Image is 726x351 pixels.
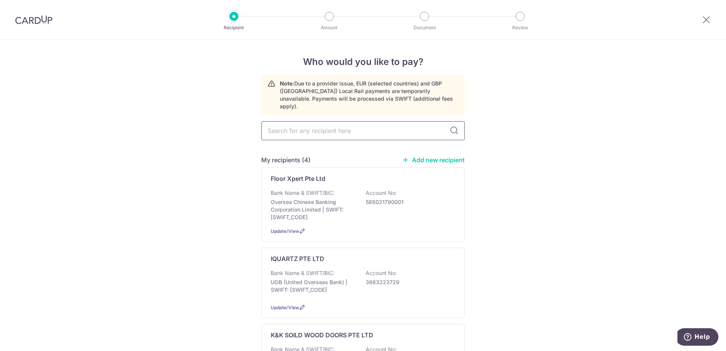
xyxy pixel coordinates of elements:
p: Account No: [366,269,397,277]
h5: My recipients (4) [261,155,311,164]
p: K&K SOILD WOOD DOORS PTE LTD [271,330,373,340]
a: Add new recipient [402,156,465,164]
input: Search for any recipient here [261,121,465,140]
p: Bank Name & SWIFT/BIC: [271,189,335,197]
iframe: Opens a widget where you can find more information [677,328,718,347]
p: 588021790001 [366,198,451,206]
img: CardUp [15,15,52,24]
h4: Who would you like to pay? [261,55,465,69]
p: Floor Xpert Pte Ltd [271,174,325,183]
p: Account No: [366,189,397,197]
p: Amount [301,24,357,32]
p: Document [396,24,453,32]
p: Bank Name & SWIFT/BIC: [271,269,335,277]
p: 3663223729 [366,278,451,286]
p: Recipient [206,24,262,32]
strong: Note: [280,80,294,87]
p: Due to a provider issue, EUR (selected countries) and GBP ([GEOGRAPHIC_DATA]) Local Rail payments... [280,80,458,110]
a: Update/View [271,228,299,234]
a: Update/View [271,305,299,310]
p: IQUARTZ PTE LTD [271,254,324,263]
p: Review [492,24,548,32]
p: UOB (United Overseas Bank) | SWIFT: [SWIFT_CODE] [271,278,356,294]
p: Oversea Chinese Banking Corporation Limited | SWIFT: [SWIFT_CODE] [271,198,356,221]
